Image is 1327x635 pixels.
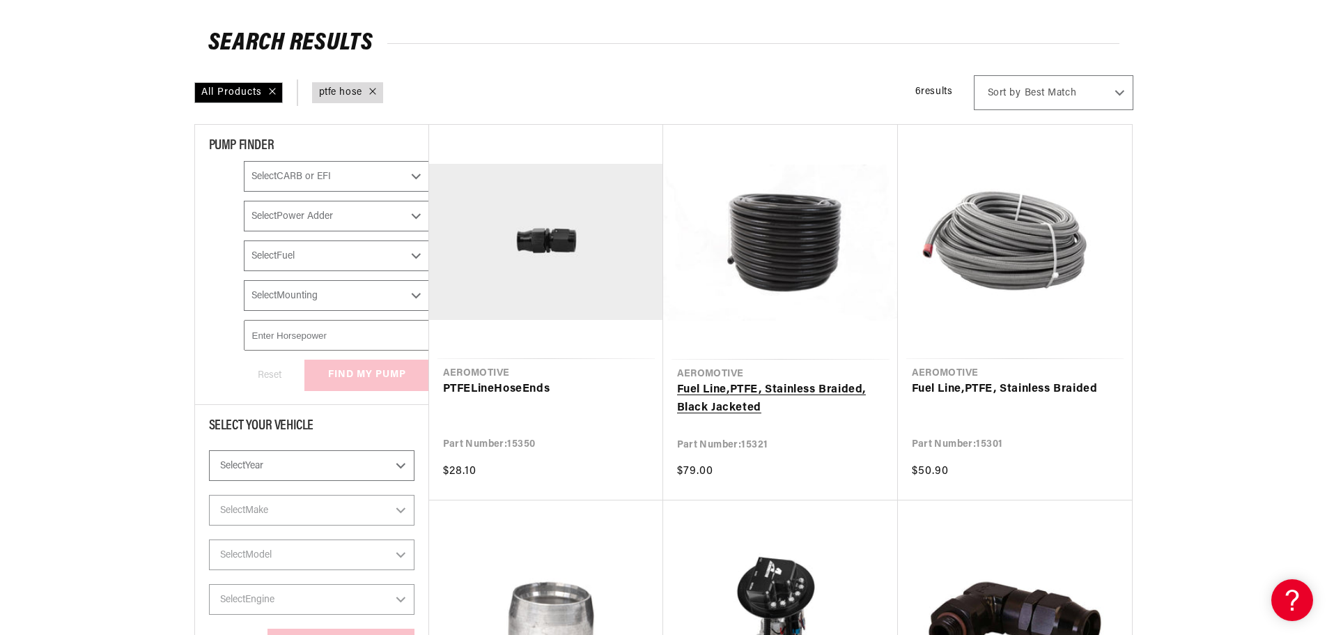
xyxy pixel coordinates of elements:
select: Sort by [974,75,1133,110]
input: Enter Horsepower [244,320,430,351]
select: Year [209,450,414,481]
select: CARB or EFI [244,161,430,192]
h2: Search Results [208,33,1119,55]
select: Power Adder [244,201,430,231]
span: PUMP FINDER [209,139,274,153]
a: ptfe hose [319,85,362,100]
span: Sort by [988,86,1021,100]
div: All Products [194,82,283,103]
a: Fuel Line,PTFE, Stainless Braided [912,381,1118,399]
div: Select Your Vehicle [209,419,414,436]
a: Fuel Line,PTFE, Stainless Braided, Black Jacketed [677,381,884,417]
span: 6 results [915,86,953,97]
select: Fuel [244,240,430,271]
select: Make [209,495,414,526]
select: Model [209,540,414,570]
select: Engine [209,584,414,615]
a: PTFELineHoseEnds [443,381,649,399]
select: Mounting [244,280,430,311]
